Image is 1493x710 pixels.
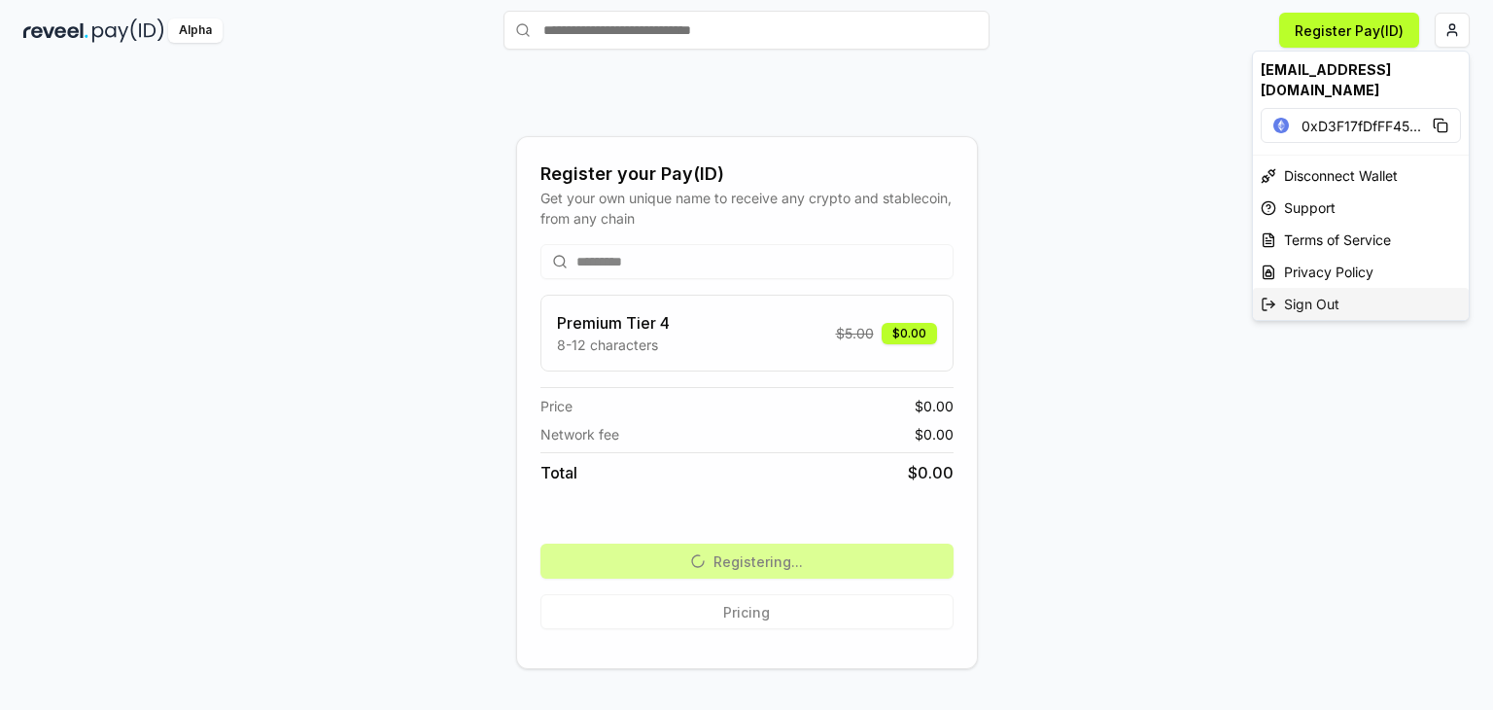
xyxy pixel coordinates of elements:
[1253,288,1469,320] div: Sign Out
[1253,224,1469,256] a: Terms of Service
[1253,192,1469,224] a: Support
[1253,256,1469,288] a: Privacy Policy
[1302,116,1421,136] span: 0xD3F17fDfFF45 ...
[1253,160,1469,192] div: Disconnect Wallet
[1253,52,1469,108] div: [EMAIL_ADDRESS][DOMAIN_NAME]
